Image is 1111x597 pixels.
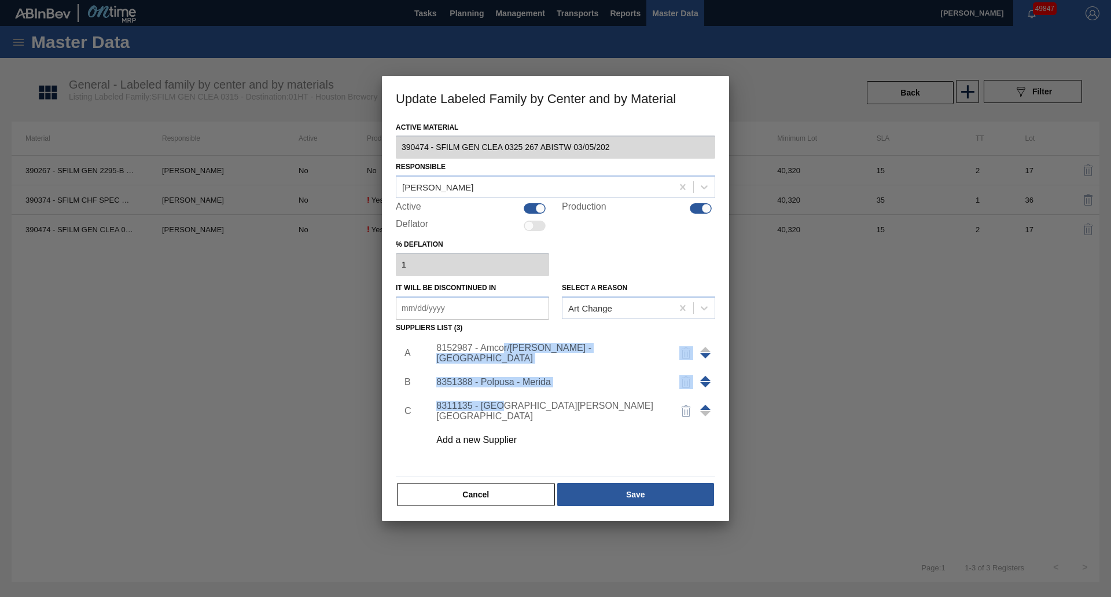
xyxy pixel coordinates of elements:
span: Move up [700,353,711,358]
li: C [396,397,414,426]
li: B [396,368,414,397]
div: 8351388 - Polpusa - Merida [436,377,663,387]
button: Save [557,483,714,506]
span: Move up [700,382,711,387]
button: Cancel [397,483,555,506]
img: delete-icon [679,346,693,360]
div: Art Change [568,303,612,313]
img: delete-icon [679,404,693,418]
label: It will be discontinued in [396,284,496,292]
h3: Update Labeled Family by Center and by Material [382,76,729,120]
div: 8152987 - Amcor/[PERSON_NAME] - [GEOGRAPHIC_DATA] [436,343,663,364]
li: A [396,339,414,368]
label: Active [396,202,421,215]
label: Deflator [396,219,428,233]
span: Move up [700,376,711,381]
div: 8311135 - [GEOGRAPHIC_DATA][PERSON_NAME][GEOGRAPHIC_DATA] [436,401,663,422]
button: delete-icon [672,397,700,425]
label: Responsible [396,163,446,171]
button: delete-icon [672,339,700,367]
label: Active Material [396,119,715,136]
label: % deflation [396,236,549,253]
span: Move up [700,405,711,410]
label: Select a reason [562,284,627,292]
label: Suppliers list (3) [396,324,462,332]
input: mm/dd/yyyy [396,296,549,320]
div: [PERSON_NAME] [402,182,473,192]
div: Add a new Supplier [436,435,663,445]
img: delete-icon [679,375,693,389]
label: Production [562,202,606,215]
button: delete-icon [672,368,700,396]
